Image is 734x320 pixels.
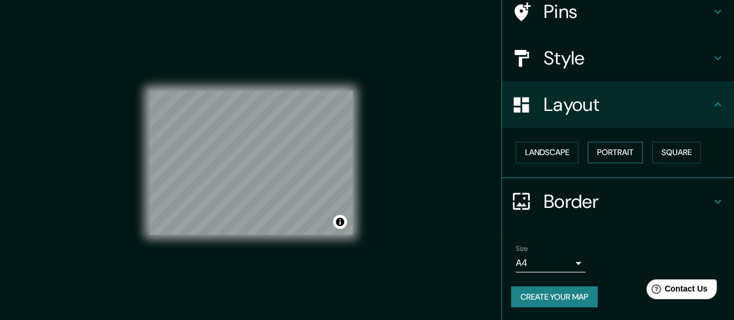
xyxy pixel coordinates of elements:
[544,190,711,213] h4: Border
[631,275,721,307] iframe: Help widget launcher
[516,254,585,272] div: A4
[544,46,711,70] h4: Style
[502,35,734,81] div: Style
[652,142,701,163] button: Square
[502,178,734,225] div: Border
[516,142,578,163] button: Landscape
[511,286,598,308] button: Create your map
[544,93,711,116] h4: Layout
[149,91,353,235] canvas: Map
[588,142,643,163] button: Portrait
[502,81,734,128] div: Layout
[516,243,528,253] label: Size
[333,215,347,229] button: Toggle attribution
